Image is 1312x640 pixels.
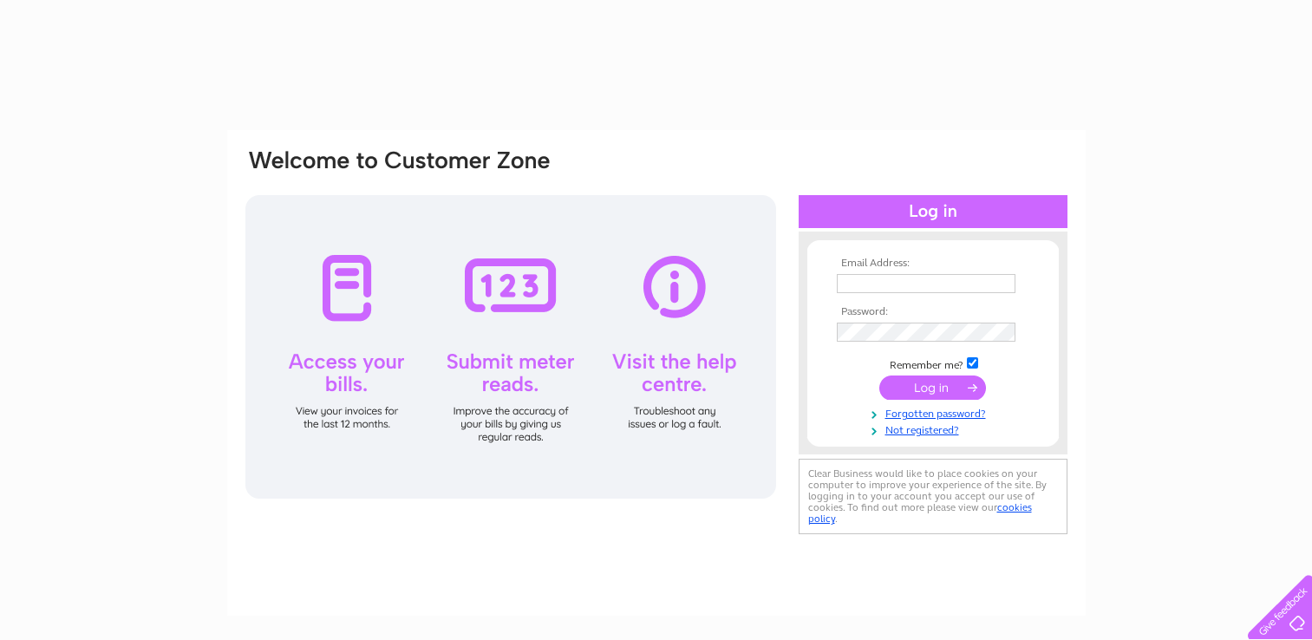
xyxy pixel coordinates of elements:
a: Not registered? [837,421,1034,437]
div: Clear Business would like to place cookies on your computer to improve your experience of the sit... [799,459,1067,534]
th: Password: [832,306,1034,318]
td: Remember me? [832,355,1034,372]
input: Submit [879,376,986,400]
a: cookies policy [808,501,1032,525]
th: Email Address: [832,258,1034,270]
a: Forgotten password? [837,404,1034,421]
